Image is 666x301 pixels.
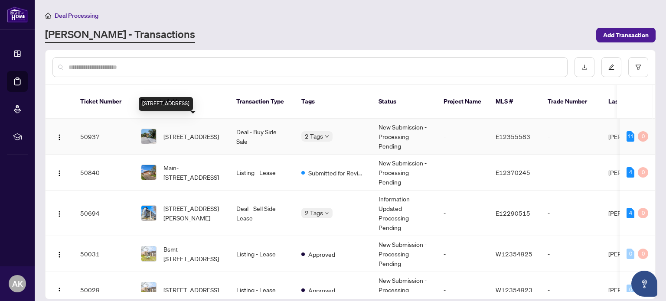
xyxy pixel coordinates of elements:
[56,251,63,258] img: Logo
[163,163,222,182] span: Main-[STREET_ADDRESS]
[141,206,156,220] img: thumbnail-img
[52,206,66,220] button: Logo
[437,155,489,191] td: -
[496,286,532,294] span: W12354923
[139,97,193,111] div: [STREET_ADDRESS]
[627,208,634,218] div: 4
[627,167,634,178] div: 4
[372,85,437,119] th: Status
[581,64,588,70] span: download
[73,236,134,272] td: 50031
[496,168,530,176] span: E12370245
[372,236,437,272] td: New Submission - Processing Pending
[305,131,323,141] span: 2 Tags
[229,155,294,191] td: Listing - Lease
[635,64,641,70] span: filter
[52,247,66,261] button: Logo
[7,6,28,23] img: logo
[229,119,294,155] td: Deal - Buy Side Sale
[631,271,657,297] button: Open asap
[12,278,23,290] span: AK
[308,285,335,295] span: Approved
[437,85,489,119] th: Project Name
[627,285,634,295] div: 0
[437,191,489,236] td: -
[229,236,294,272] td: Listing - Lease
[294,85,372,119] th: Tags
[496,133,530,140] span: E12355583
[163,285,219,295] span: [STREET_ADDRESS]
[603,28,649,42] span: Add Transaction
[229,191,294,236] td: Deal - Sell Side Lease
[372,155,437,191] td: New Submission - Processing Pending
[141,165,156,180] img: thumbnail-img
[134,85,229,119] th: Property Address
[73,191,134,236] td: 50694
[638,167,648,178] div: 0
[437,236,489,272] td: -
[575,57,594,77] button: download
[541,191,601,236] td: -
[56,170,63,177] img: Logo
[627,131,634,142] div: 11
[541,236,601,272] td: -
[601,57,621,77] button: edit
[56,210,63,217] img: Logo
[73,85,134,119] th: Ticket Number
[372,191,437,236] td: Information Updated - Processing Pending
[437,119,489,155] td: -
[541,155,601,191] td: -
[141,282,156,297] img: thumbnail-img
[638,208,648,218] div: 0
[325,134,329,139] span: down
[163,132,219,141] span: [STREET_ADDRESS]
[73,119,134,155] td: 50937
[541,119,601,155] td: -
[372,119,437,155] td: New Submission - Processing Pending
[308,249,335,259] span: Approved
[325,211,329,215] span: down
[638,131,648,142] div: 0
[305,208,323,218] span: 2 Tags
[56,134,63,141] img: Logo
[608,64,614,70] span: edit
[55,12,98,19] span: Deal Processing
[627,249,634,259] div: 0
[628,57,648,77] button: filter
[45,13,51,19] span: home
[52,283,66,297] button: Logo
[73,155,134,191] td: 50840
[141,129,156,144] img: thumbnail-img
[496,209,530,217] span: E12290515
[596,28,656,42] button: Add Transaction
[229,85,294,119] th: Transaction Type
[308,168,365,178] span: Submitted for Review
[163,204,222,223] span: [STREET_ADDRESS][PERSON_NAME]
[489,85,541,119] th: MLS #
[496,250,532,258] span: W12354925
[56,287,63,294] img: Logo
[45,27,195,43] a: [PERSON_NAME] - Transactions
[163,244,222,263] span: Bsmt [STREET_ADDRESS]
[52,165,66,179] button: Logo
[541,85,601,119] th: Trade Number
[141,246,156,261] img: thumbnail-img
[638,249,648,259] div: 0
[52,129,66,143] button: Logo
